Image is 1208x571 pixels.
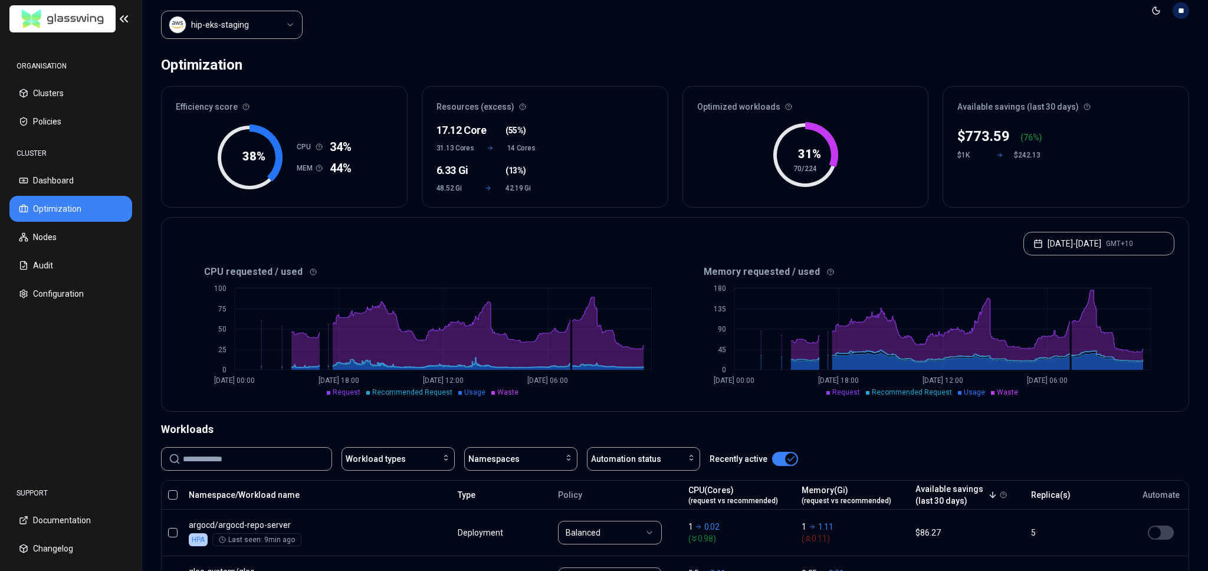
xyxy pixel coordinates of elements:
[1106,239,1133,248] span: GMT+10
[242,149,265,163] tspan: 38 %
[9,80,132,106] button: Clusters
[214,284,226,293] tspan: 100
[9,54,132,78] div: ORGANISATION
[458,527,505,539] div: Deployment
[943,87,1189,120] div: Available savings (last 30 days)
[1023,132,1033,143] p: 76
[423,376,464,385] tspan: [DATE] 12:00
[297,142,316,152] h1: CPU
[319,376,359,385] tspan: [DATE] 18:00
[721,366,726,374] tspan: 0
[802,483,891,507] button: Memory(Gi)(request vs recommended)
[915,483,997,507] button: Available savings(last 30 days)
[189,519,415,531] p: argocd-repo-server
[793,165,817,173] tspan: 70/224
[1014,150,1042,160] div: $242.13
[161,53,242,77] div: Optimization
[219,535,295,544] div: Last seen: 9min ago
[713,284,726,293] tspan: 180
[330,160,352,176] span: 44%
[458,483,475,507] button: Type
[372,388,452,396] span: Recommended Request
[965,127,1010,146] p: 773.59
[176,265,675,279] div: CPU requested / used
[468,453,520,465] span: Namespaces
[9,507,132,533] button: Documentation
[802,484,891,506] div: Memory(Gi)
[497,388,518,396] span: Waste
[587,447,700,471] button: Automation status
[802,521,806,533] p: 1
[464,447,577,471] button: Namespaces
[675,265,1175,279] div: Memory requested / used
[330,139,352,155] span: 34%
[710,455,767,463] label: Recently active
[505,183,540,193] span: 42.19 Gi
[717,325,726,333] tspan: 90
[508,124,524,136] span: 55%
[798,147,821,161] tspan: 31 %
[9,142,132,165] div: CLUSTER
[872,388,952,396] span: Recommended Request
[464,388,485,396] span: Usage
[964,388,985,396] span: Usage
[704,521,720,533] p: 0.02
[346,453,406,465] span: Workload types
[214,376,255,385] tspan: [DATE] 00:00
[717,346,726,354] tspan: 45
[342,447,455,471] button: Workload types
[218,346,226,354] tspan: 25
[688,483,778,507] button: CPU(Cores)(request vs recommended)
[172,19,183,31] img: aws
[1148,526,1174,540] button: This workload cannot be automated, because HPA is applied or managed by Gitops.
[9,168,132,193] button: Dashboard
[436,183,471,193] span: 48.52 Gi
[1023,232,1174,255] button: [DATE]-[DATE]GMT+10
[714,376,754,385] tspan: [DATE] 00:00
[436,122,471,139] div: 17.12 Core
[1031,483,1071,507] button: Replica(s)
[957,127,1010,146] div: $
[527,376,568,385] tspan: [DATE] 06:00
[161,11,303,39] button: Select a value
[688,533,792,544] span: ( 0.98 )
[688,496,778,506] span: (request vs recommended)
[189,533,208,546] div: HPA is enabled on both CPU and Memory, this workload cannot be optimised.
[997,388,1018,396] span: Waste
[189,483,300,507] button: Namespace/Workload name
[17,5,109,33] img: GlassWing
[802,496,891,506] span: (request vs recommended)
[508,165,524,176] span: 13%
[191,19,249,31] div: hip-eks-staging
[1138,489,1183,501] div: Automate
[218,325,226,333] tspan: 50
[436,143,474,153] span: 31.13 Cores
[688,484,778,506] div: CPU(Cores)
[683,87,928,120] div: Optimized workloads
[436,162,471,179] div: 6.33 Gi
[688,521,693,533] p: 1
[9,224,132,250] button: Nodes
[9,281,132,307] button: Configuration
[505,124,526,136] span: ( )
[923,376,963,385] tspan: [DATE] 12:00
[1027,376,1068,385] tspan: [DATE] 06:00
[818,521,833,533] p: 1.11
[507,143,540,153] span: 14 Cores
[1031,527,1121,539] div: 5
[9,252,132,278] button: Audit
[222,366,226,374] tspan: 0
[333,388,360,396] span: Request
[162,87,407,120] div: Efficiency score
[505,165,526,176] span: ( )
[9,196,132,222] button: Optimization
[161,421,1189,438] div: Workloads
[802,533,905,544] span: ( 0.11 )
[9,536,132,562] button: Changelog
[1020,132,1042,143] div: ( %)
[422,87,668,120] div: Resources (excess)
[915,527,1020,539] div: $86.27
[818,376,859,385] tspan: [DATE] 18:00
[9,109,132,134] button: Policies
[832,388,860,396] span: Request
